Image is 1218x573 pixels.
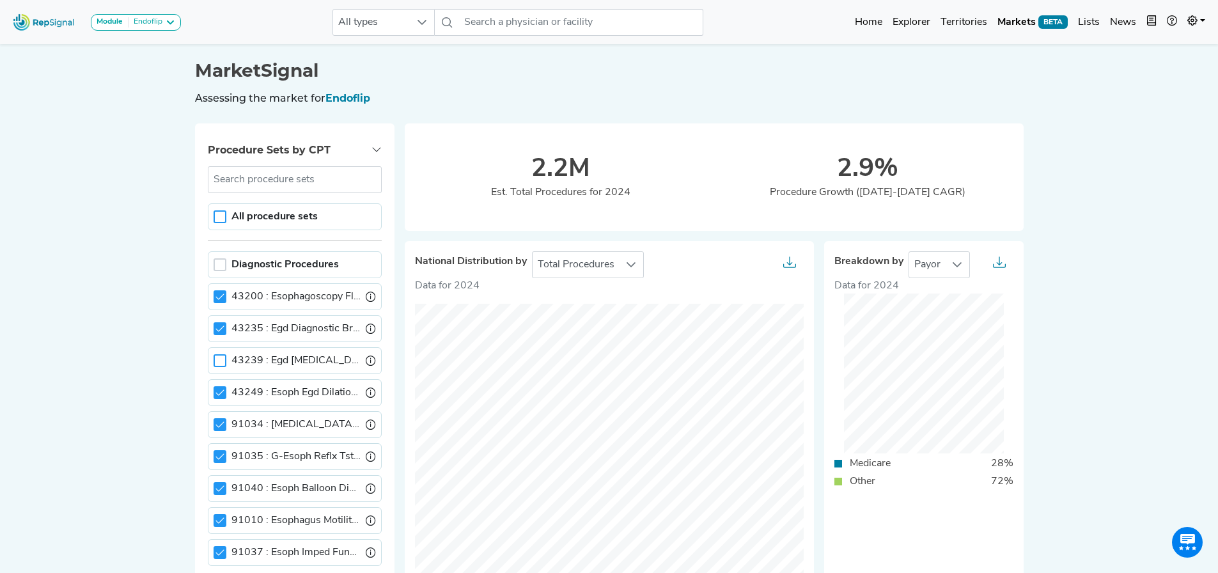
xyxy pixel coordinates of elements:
[1141,10,1162,35] button: Intel Book
[1073,10,1105,35] a: Lists
[992,10,1073,35] a: MarketsBETA
[935,10,992,35] a: Territories
[776,252,804,278] button: Export as...
[1105,10,1141,35] a: News
[850,10,887,35] a: Home
[983,474,1021,489] div: 72%
[231,513,361,528] label: Esophagus Motility Study
[415,256,527,268] span: National Distribution by
[208,144,331,156] span: Procedure Sets by CPT
[231,545,361,560] label: Esoph Imped Function Test
[985,252,1013,278] button: Export as...
[231,449,361,464] label: G-Esoph Reflx Tst W/Electrod
[129,17,162,27] div: Endoflip
[533,252,620,278] span: Total Procedures
[415,278,804,294] p: Data for 2024
[97,18,123,26] strong: Module
[195,60,1024,82] h1: MarketSignal
[325,92,370,104] span: Endoflip
[195,134,394,166] button: Procedure Sets by CPT
[834,256,903,268] span: Breakdown by
[842,474,883,489] div: Other
[887,10,935,35] a: Explorer
[231,385,361,400] label: Esoph Egd Dilation <30 Mm
[842,456,898,471] div: Medicare
[459,9,703,36] input: Search a physician or facility
[491,187,630,198] span: Est. Total Procedures for 2024
[983,456,1021,471] div: 28%
[909,252,946,278] span: Payor
[834,278,1013,294] div: Data for 2024
[231,257,339,272] label: Diagnostic Procedures
[91,14,181,31] button: ModuleEndoflip
[333,10,410,35] span: All types
[231,321,361,336] label: Egd Diagnostic Brush Wash
[231,481,361,496] label: Esoph Balloon Distension Tst
[770,187,965,198] span: Procedure Growth ([DATE]-[DATE] CAGR)
[195,92,1024,104] h6: Assessing the market for
[231,353,361,368] label: Egd Biopsy Single/Multiple
[231,289,361,304] label: Esophagoscopy Flexible Brush
[407,154,714,185] div: 2.2M
[231,417,361,432] label: Gastroesophageal Reflux Test
[208,166,382,193] input: Search procedure sets
[231,209,318,224] label: All procedure sets
[714,154,1021,185] div: 2.9%
[1038,15,1068,28] span: BETA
